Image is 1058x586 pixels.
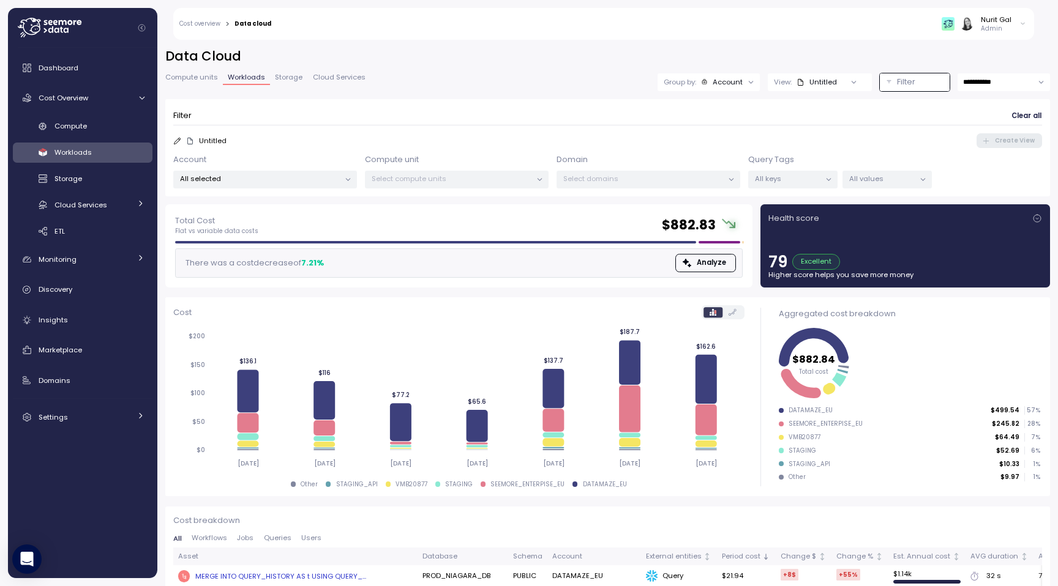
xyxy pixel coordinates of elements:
tspan: $187.7 [620,328,640,336]
p: $499.54 [991,406,1019,415]
span: Users [301,535,321,541]
p: $52.69 [996,447,1019,455]
button: Filter [880,73,950,91]
a: Cost Overview [13,86,152,110]
tspan: $136.1 [239,358,257,366]
div: VMB20877 [789,433,820,442]
tspan: $50 [192,418,205,426]
th: Est. Annual costNot sorted [888,547,966,565]
div: Data cloud [234,21,271,27]
div: Asset [178,551,413,562]
span: Analyze [697,254,726,271]
tspan: $65.6 [468,398,486,406]
div: STAGING_API [789,460,830,469]
p: Total Cost [175,215,258,227]
tspan: $882.84 [792,352,835,366]
div: Account [552,551,636,562]
div: SEEMORE_ENTERPISE_EU [789,420,863,428]
p: All selected [180,174,340,184]
div: There was a cost decrease of [182,257,324,269]
div: SEEMORE_ENTERPISE_EU [490,480,565,489]
tspan: $137.7 [544,357,563,365]
p: 1 % [1025,460,1040,469]
button: Create View [977,133,1042,148]
p: Health score [768,212,819,224]
tspan: [DATE] [313,459,335,467]
div: Not sorted [818,552,827,561]
p: 7 % [1025,433,1040,442]
p: Group by: [664,77,696,87]
div: DATAMAZE_EU [789,406,833,415]
p: $64.49 [995,433,1019,442]
a: Monitoring [13,247,152,272]
a: ETL [13,221,152,241]
span: Insights [39,315,68,325]
tspan: [DATE] [467,459,488,467]
p: Query Tags [748,154,794,166]
div: Schema [513,551,542,562]
span: Jobs [237,535,253,541]
p: All values [849,174,915,184]
div: Aggregated cost breakdown [779,308,1040,320]
div: Change $ [781,551,816,562]
p: $245.82 [992,420,1019,428]
div: Not sorted [952,552,961,561]
div: +8 $ [781,569,798,580]
p: $9.97 [1000,473,1019,481]
span: Marketplace [39,345,82,355]
img: ACg8ocIVugc3DtI--ID6pffOeA5XcvoqExjdOmyrlhjOptQpqjom7zQ=s96-c [960,17,973,30]
div: Est. Annual cost [893,551,950,562]
tspan: [DATE] [619,459,640,467]
div: Change % [836,551,873,562]
a: Discovery [13,278,152,302]
h2: $ 882.83 [662,217,716,234]
p: 57 % [1025,406,1040,415]
p: 28 % [1025,420,1040,428]
p: Filter [897,76,915,88]
p: Filter [173,109,192,122]
span: Monitoring [39,254,77,264]
p: Domain [557,154,588,166]
span: Domains [39,376,70,385]
div: External entities [646,551,702,562]
a: Marketplace [13,338,152,362]
span: Dashboard [39,63,78,73]
div: +55 % [836,569,860,580]
p: Cost breakdown [173,514,1042,527]
div: > [225,20,230,28]
tspan: $162.6 [696,343,716,350]
p: Compute unit [365,154,419,166]
div: STAGING [445,480,473,489]
p: 6 % [1025,447,1040,455]
span: Discovery [39,284,72,294]
span: Queries [264,535,291,541]
tspan: [DATE] [696,459,717,467]
button: Analyze [675,254,736,272]
p: Higher score helps you save more money [768,270,1042,280]
p: View: [774,77,792,87]
th: Change $Not sorted [776,547,831,565]
div: DATAMAZE_EU [583,480,627,489]
span: Cost Overview [39,93,88,103]
tspan: $77.2 [392,391,410,399]
div: STAGING_API [336,480,378,489]
div: Other [789,473,806,481]
div: Nurit Gal [981,15,1011,24]
a: Storage [13,169,152,189]
div: AVG duration [970,551,1018,562]
span: Workloads [228,74,265,81]
p: Admin [981,24,1011,33]
div: 32 s [986,571,1001,582]
tspan: [DATE] [390,459,411,467]
span: Workloads [54,147,92,157]
p: 1 % [1025,473,1040,481]
th: AVG durationNot sorted [966,547,1034,565]
p: Select compute units [372,174,531,184]
span: ETL [54,226,65,236]
img: 65f98ecb31a39d60f1f315eb.PNG [942,17,955,30]
div: STAGING [789,447,816,455]
a: Cloud Services [13,195,152,215]
span: All [173,535,182,542]
button: Collapse navigation [134,23,149,32]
